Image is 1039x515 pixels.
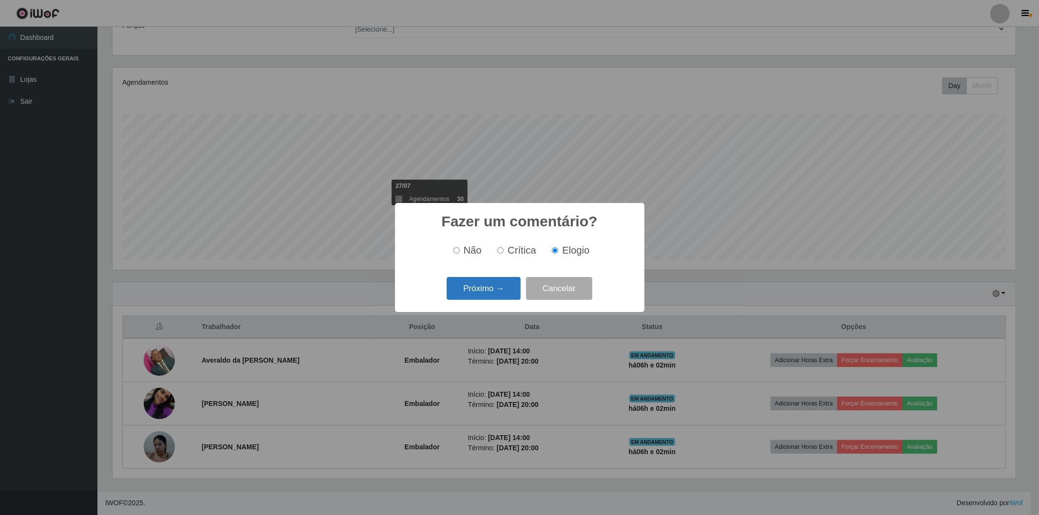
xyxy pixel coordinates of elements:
[562,245,589,256] span: Elogio
[447,277,521,300] button: Próximo →
[453,247,460,254] input: Não
[441,213,597,230] h2: Fazer um comentário?
[497,247,504,254] input: Crítica
[526,277,592,300] button: Cancelar
[552,247,558,254] input: Elogio
[464,245,482,256] span: Não
[508,245,536,256] span: Crítica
